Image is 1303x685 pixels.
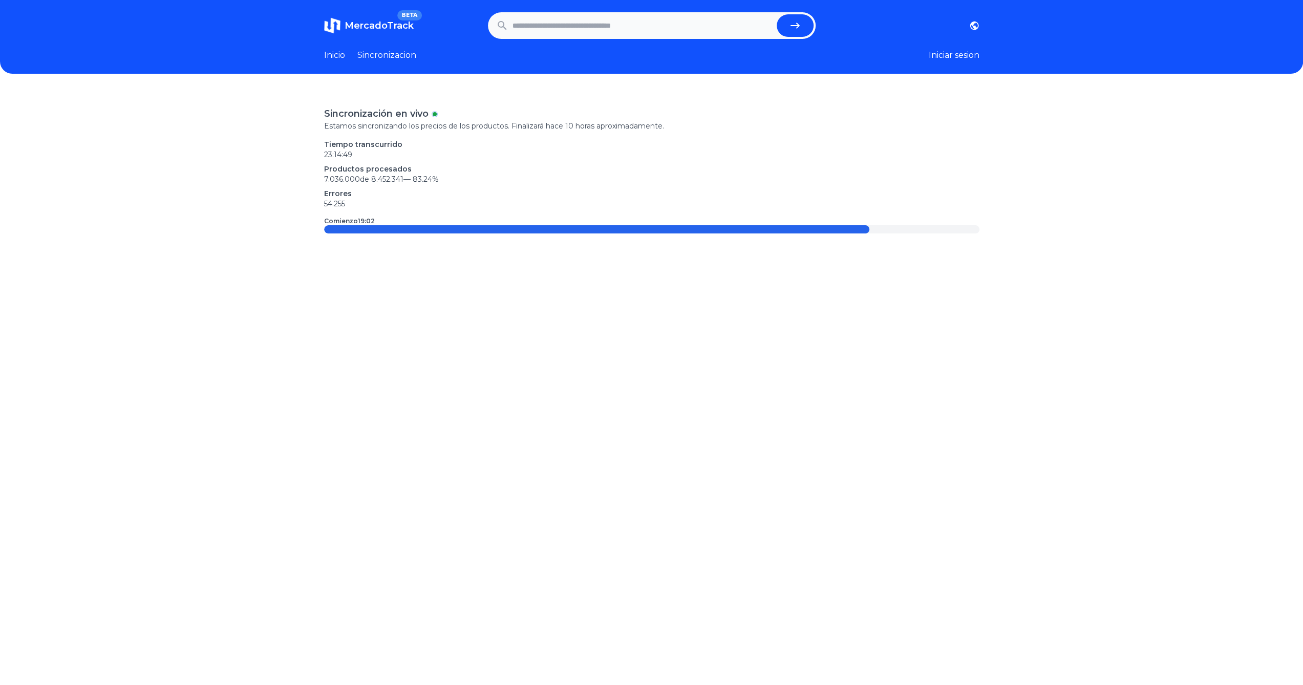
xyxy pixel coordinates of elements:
time: 19:02 [358,217,375,225]
span: 83.24 % [413,175,439,184]
p: Errores [324,188,979,199]
span: MercadoTrack [345,20,414,31]
p: Tiempo transcurrido [324,139,979,149]
p: Comienzo [324,217,375,225]
span: BETA [397,10,421,20]
p: Productos procesados [324,164,979,174]
a: Inicio [324,49,345,61]
p: 7.036.000 de 8.452.341 — [324,174,979,184]
img: MercadoTrack [324,17,340,34]
a: MercadoTrackBETA [324,17,414,34]
p: 54.255 [324,199,979,209]
time: 23:14:49 [324,150,352,159]
p: Estamos sincronizando los precios de los productos. Finalizará hace 10 horas aproximadamente. [324,121,979,131]
a: Sincronizacion [357,49,416,61]
button: Iniciar sesion [929,49,979,61]
p: Sincronización en vivo [324,106,429,121]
